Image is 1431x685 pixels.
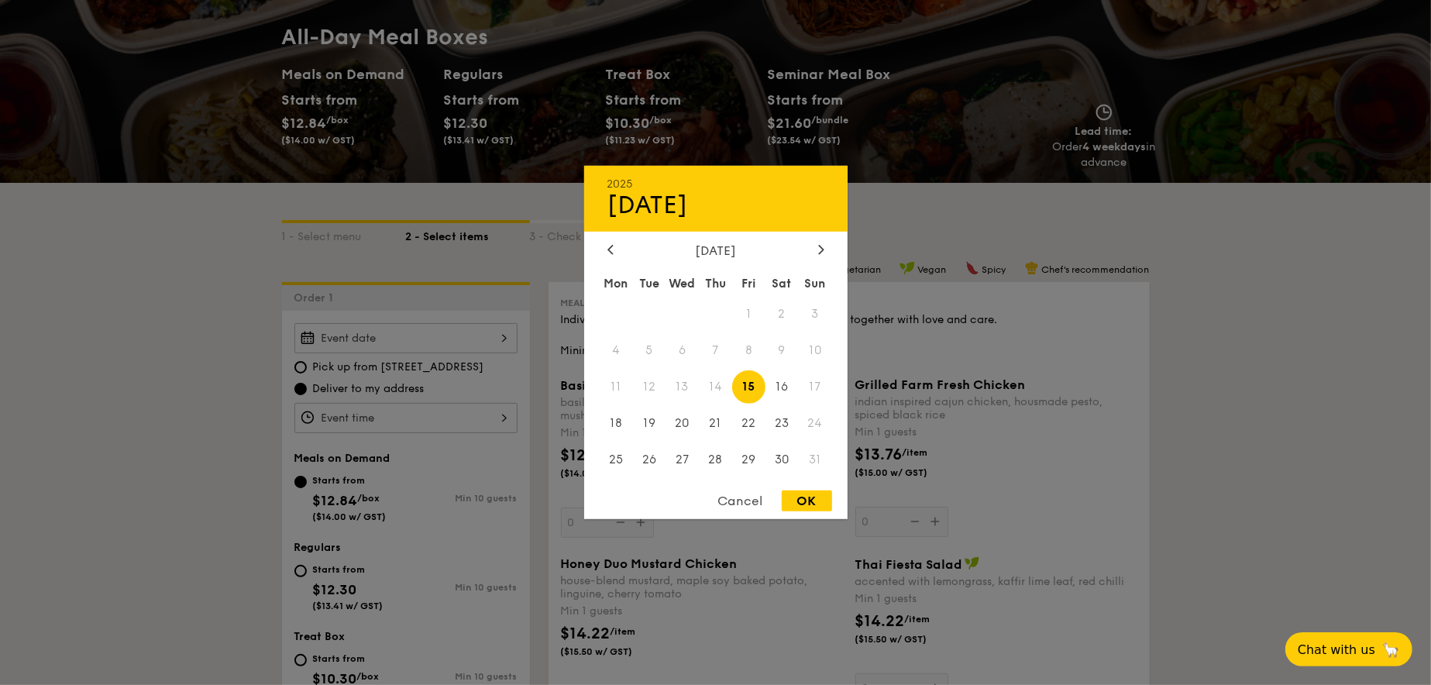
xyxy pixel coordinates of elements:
[732,334,765,367] span: 8
[699,334,732,367] span: 7
[600,370,633,404] span: 11
[1298,642,1375,657] span: Chat with us
[666,270,699,298] div: Wed
[799,298,832,331] span: 3
[632,334,666,367] span: 5
[607,191,824,220] div: [DATE]
[699,442,732,476] span: 28
[799,406,832,439] span: 24
[699,370,732,404] span: 14
[703,491,779,511] div: Cancel
[632,370,666,404] span: 12
[632,406,666,439] span: 19
[765,442,799,476] span: 30
[799,442,832,476] span: 31
[666,334,699,367] span: 6
[600,442,633,476] span: 25
[600,270,633,298] div: Mon
[732,298,765,331] span: 1
[666,406,699,439] span: 20
[732,270,765,298] div: Fri
[732,370,765,404] span: 15
[765,270,799,298] div: Sat
[765,298,799,331] span: 2
[782,491,832,511] div: OK
[1381,641,1400,659] span: 🦙
[600,334,633,367] span: 4
[799,370,832,404] span: 17
[765,334,799,367] span: 9
[632,270,666,298] div: Tue
[666,442,699,476] span: 27
[666,370,699,404] span: 13
[699,270,732,298] div: Thu
[765,406,799,439] span: 23
[732,406,765,439] span: 22
[600,406,633,439] span: 18
[765,370,799,404] span: 16
[632,442,666,476] span: 26
[607,177,824,191] div: 2025
[799,270,832,298] div: Sun
[1285,632,1412,666] button: Chat with us🦙
[799,334,832,367] span: 10
[732,442,765,476] span: 29
[607,243,824,258] div: [DATE]
[699,406,732,439] span: 21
